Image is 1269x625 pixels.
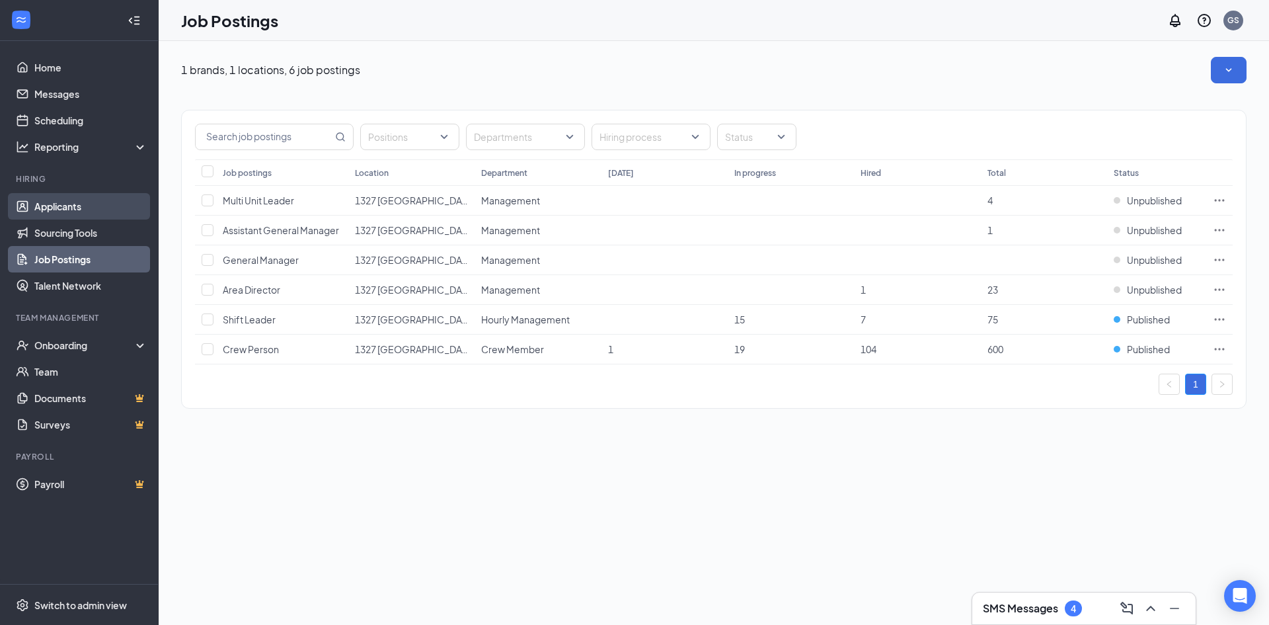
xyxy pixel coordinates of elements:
span: 23 [987,284,998,296]
span: 1327 [GEOGRAPHIC_DATA] [355,254,474,266]
span: Unpublished [1127,224,1182,237]
a: Applicants [34,193,147,220]
div: Payroll [16,451,145,462]
a: DocumentsCrown [34,385,147,411]
span: Multi Unit Leader [223,194,294,206]
svg: Analysis [16,140,29,153]
a: Team [34,358,147,385]
span: Unpublished [1127,253,1182,267]
div: Hiring [16,173,145,185]
svg: Settings [16,599,29,612]
div: Department [481,167,527,179]
td: Management [475,186,601,216]
svg: SmallChevronDown [1222,63,1235,77]
td: 1327 North Spartanburg [348,275,475,305]
td: 1327 North Spartanburg [348,245,475,275]
svg: MagnifyingGlass [335,132,346,142]
svg: UserCheck [16,339,29,352]
div: 4 [1071,603,1076,614]
li: 1 [1185,374,1206,395]
td: Management [475,245,601,275]
span: Area Director [223,284,280,296]
span: 1327 [GEOGRAPHIC_DATA] [355,284,474,296]
li: Previous Page [1159,374,1180,395]
span: 7 [861,313,866,325]
button: ChevronUp [1140,598,1161,619]
div: Open Intercom Messenger [1224,580,1256,612]
span: Hourly Management [481,313,570,325]
a: Talent Network [34,272,147,299]
span: 1327 [GEOGRAPHIC_DATA] [355,224,474,236]
svg: Ellipses [1213,343,1226,356]
span: 1 [861,284,866,296]
span: 19 [734,343,745,355]
span: right [1218,380,1226,388]
td: 1327 North Spartanburg [348,186,475,216]
th: In progress [728,159,854,186]
span: 75 [987,313,998,325]
div: Switch to admin view [34,599,127,612]
svg: Ellipses [1213,224,1226,237]
span: Published [1127,313,1170,326]
span: Management [481,284,540,296]
a: 1 [1186,374,1206,394]
span: 1327 [GEOGRAPHIC_DATA] [355,343,474,355]
span: 1327 [GEOGRAPHIC_DATA] [355,194,474,206]
div: Location [355,167,389,179]
button: right [1211,374,1233,395]
span: 4 [987,194,993,206]
input: Search job postings [196,124,332,149]
button: left [1159,374,1180,395]
td: 1327 North Spartanburg [348,216,475,245]
span: 15 [734,313,745,325]
th: Status [1107,159,1206,186]
div: GS [1227,15,1239,26]
span: Unpublished [1127,194,1182,207]
span: 1327 [GEOGRAPHIC_DATA] [355,313,474,325]
span: Shift Leader [223,313,276,325]
th: Total [981,159,1107,186]
span: Assistant General Manager [223,224,339,236]
svg: QuestionInfo [1196,13,1212,28]
span: General Manager [223,254,299,266]
span: 1 [987,224,993,236]
a: PayrollCrown [34,471,147,497]
svg: Minimize [1167,601,1182,616]
span: Management [481,254,540,266]
a: Scheduling [34,107,147,134]
a: SurveysCrown [34,411,147,438]
div: Team Management [16,312,145,323]
span: Management [481,194,540,206]
p: 1 brands, 1 locations, 6 job postings [181,63,360,77]
td: 1327 North Spartanburg [348,305,475,335]
a: Sourcing Tools [34,220,147,246]
td: 1327 North Spartanburg [348,335,475,364]
div: Job postings [223,167,272,179]
td: Hourly Management [475,305,601,335]
svg: ChevronUp [1143,601,1159,616]
h3: SMS Messages [983,601,1058,616]
span: Management [481,224,540,236]
div: Onboarding [34,339,136,352]
div: Reporting [34,140,148,153]
svg: Ellipses [1213,253,1226,267]
span: 104 [861,343,876,355]
span: 600 [987,343,1003,355]
svg: Ellipses [1213,283,1226,296]
td: Management [475,216,601,245]
span: Unpublished [1127,283,1182,296]
th: Hired [854,159,980,186]
td: Crew Member [475,335,601,364]
a: Job Postings [34,246,147,272]
span: Published [1127,343,1170,356]
span: 1 [608,343,613,355]
span: Crew Member [481,343,544,355]
span: Crew Person [223,343,279,355]
svg: Collapse [128,14,141,27]
button: SmallChevronDown [1211,57,1247,83]
svg: Notifications [1167,13,1183,28]
h1: Job Postings [181,9,278,32]
span: left [1165,380,1173,388]
a: Home [34,54,147,81]
svg: WorkstreamLogo [15,13,28,26]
